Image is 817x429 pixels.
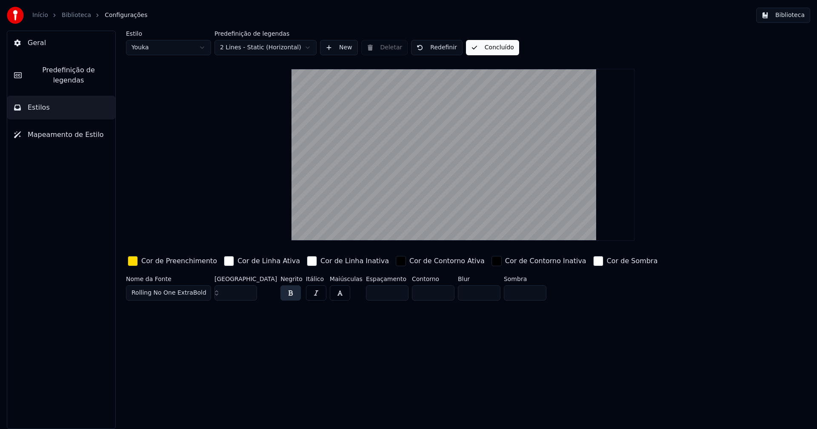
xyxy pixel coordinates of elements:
[458,276,500,282] label: Blur
[131,289,206,297] span: Rolling No One ExtraBold
[505,256,586,266] div: Cor de Contorno Inativa
[141,256,217,266] div: Cor de Preenchimento
[591,254,660,268] button: Cor de Sombra
[280,276,303,282] label: Negrito
[126,31,211,37] label: Estilo
[607,256,658,266] div: Cor de Sombra
[7,58,115,92] button: Predefinição de legendas
[320,256,389,266] div: Cor de Linha Inativa
[126,254,219,268] button: Cor de Preenchimento
[466,40,519,55] button: Concluído
[28,130,104,140] span: Mapeamento de Estilo
[62,11,91,20] a: Biblioteca
[330,276,363,282] label: Maiúsculas
[214,31,317,37] label: Predefinição de legendas
[411,40,463,55] button: Redefinir
[237,256,300,266] div: Cor de Linha Ativa
[7,31,115,55] button: Geral
[214,276,277,282] label: [GEOGRAPHIC_DATA]
[28,102,50,113] span: Estilos
[105,11,147,20] span: Configurações
[7,96,115,119] button: Estilos
[409,256,485,266] div: Cor de Contorno Ativa
[756,8,810,23] button: Biblioteca
[320,40,358,55] button: New
[126,276,211,282] label: Nome da Fonte
[7,7,24,24] img: youka
[7,123,115,147] button: Mapeamento de Estilo
[490,254,588,268] button: Cor de Contorno Inativa
[32,11,147,20] nav: breadcrumb
[305,254,391,268] button: Cor de Linha Inativa
[306,276,326,282] label: Itálico
[32,11,48,20] a: Início
[394,254,486,268] button: Cor de Contorno Ativa
[222,254,302,268] button: Cor de Linha Ativa
[29,65,109,85] span: Predefinição de legendas
[412,276,454,282] label: Contorno
[28,38,46,48] span: Geral
[504,276,546,282] label: Sombra
[366,276,408,282] label: Espaçamento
